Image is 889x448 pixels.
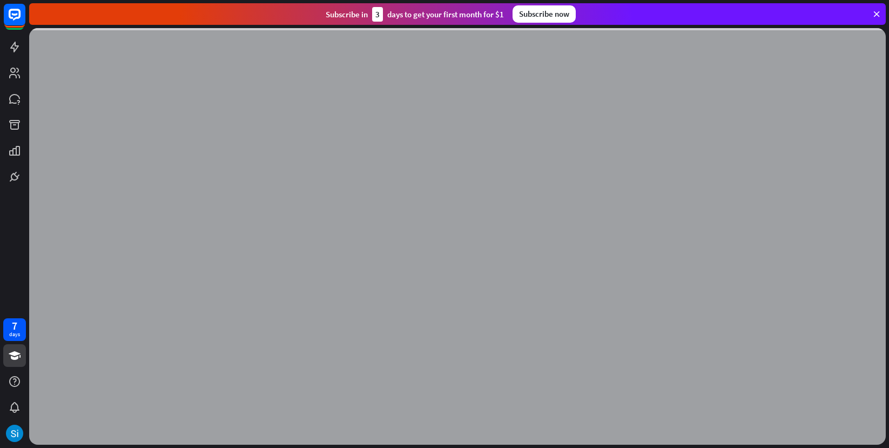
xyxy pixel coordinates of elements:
div: days [9,331,20,338]
div: Subscribe in days to get your first month for $1 [326,7,504,22]
div: 7 [12,321,17,331]
a: 7 days [3,318,26,341]
div: 3 [372,7,383,22]
div: Subscribe now [513,5,576,23]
